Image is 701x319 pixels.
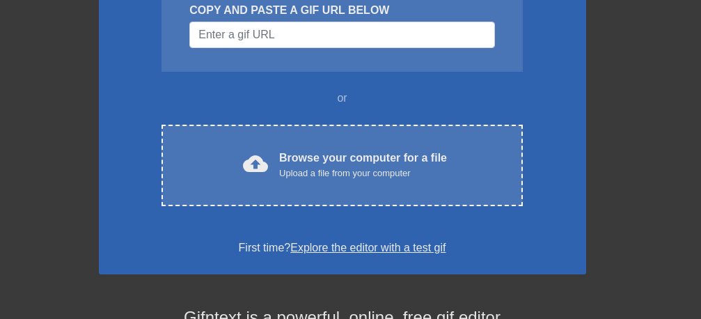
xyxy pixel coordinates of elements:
div: Browse your computer for a file [279,150,447,180]
span: cloud_upload [243,151,268,176]
a: Explore the editor with a test gif [290,242,446,254]
div: Upload a file from your computer [279,166,447,180]
div: or [135,90,550,107]
input: Username [189,22,494,48]
div: COPY AND PASTE A GIF URL BELOW [189,2,494,19]
div: First time? [117,240,568,256]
